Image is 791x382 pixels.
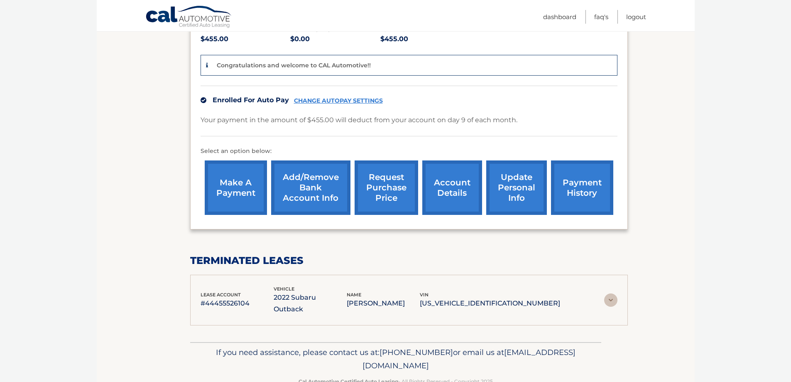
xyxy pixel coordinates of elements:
p: 2022 Subaru Outback [274,292,347,315]
span: vehicle [274,286,294,292]
p: [PERSON_NAME] [347,298,420,309]
h2: terminated leases [190,254,628,267]
span: [PHONE_NUMBER] [380,347,453,357]
a: Dashboard [543,10,576,24]
img: accordion-rest.svg [604,293,617,307]
p: $455.00 [380,33,470,45]
span: name [347,292,361,298]
a: account details [422,160,482,215]
a: make a payment [205,160,267,215]
a: CHANGE AUTOPAY SETTINGS [294,97,383,104]
span: [EMAIL_ADDRESS][DOMAIN_NAME] [362,347,575,370]
a: payment history [551,160,613,215]
p: If you need assistance, please contact us at: or email us at [196,346,596,372]
p: $0.00 [290,33,380,45]
p: Your payment in the amount of $455.00 will deduct from your account on day 9 of each month. [201,114,517,126]
p: [US_VEHICLE_IDENTIFICATION_NUMBER] [420,298,560,309]
a: request purchase price [355,160,418,215]
a: Add/Remove bank account info [271,160,350,215]
span: Enrolled For Auto Pay [213,96,289,104]
img: check.svg [201,97,206,103]
span: vin [420,292,429,298]
a: Logout [626,10,646,24]
p: $455.00 [201,33,291,45]
p: Select an option below: [201,146,617,156]
p: Congratulations and welcome to CAL Automotive!! [217,62,371,69]
span: lease account [201,292,241,298]
a: update personal info [486,160,547,215]
p: #44455526104 [201,298,274,309]
a: FAQ's [594,10,608,24]
a: Cal Automotive [145,5,233,30]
